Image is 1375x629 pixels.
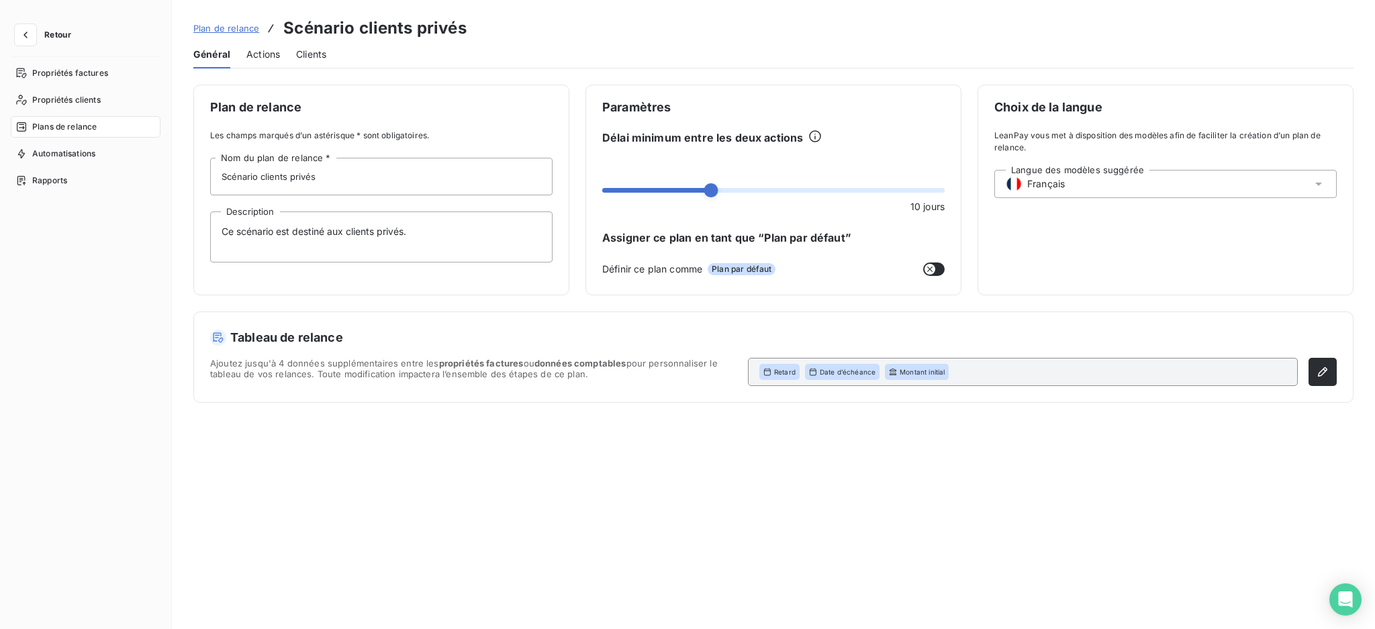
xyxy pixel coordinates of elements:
[900,367,945,377] span: Montant initial
[534,358,626,369] span: données comptables
[11,170,160,191] a: Rapports
[210,158,553,195] input: placeholder
[246,48,280,61] span: Actions
[602,130,803,146] span: Délai minimum entre les deux actions
[193,21,259,35] a: Plan de relance
[32,94,101,106] span: Propriétés clients
[32,67,108,79] span: Propriétés factures
[32,148,95,160] span: Automatisations
[44,31,71,39] span: Retour
[193,48,230,61] span: Général
[708,263,775,275] span: Plan par défaut
[994,130,1337,154] span: LeanPay vous met à disposition des modèles afin de faciliter la création d’un plan de relance.
[210,130,553,142] span: Les champs marqués d’un astérisque * sont obligatoires.
[210,358,737,386] span: Ajoutez jusqu'à 4 données supplémentaires entre les ou pour personnaliser le tableau de vos relan...
[32,175,67,187] span: Rapports
[32,121,97,133] span: Plans de relance
[602,101,945,113] span: Paramètres
[994,101,1337,113] span: Choix de la langue
[602,230,945,246] span: Assigner ce plan en tant que “Plan par défaut”
[910,199,945,213] span: 10 jours
[193,23,259,34] span: Plan de relance
[210,101,553,113] span: Plan de relance
[1027,177,1065,191] span: Français
[602,262,702,276] span: Définir ce plan comme
[283,16,466,40] h3: Scénario clients privés
[11,143,160,164] a: Automatisations
[11,89,160,111] a: Propriétés clients
[820,367,875,377] span: Date d’échéance
[11,24,82,46] button: Retour
[439,358,524,369] span: propriétés factures
[210,328,1337,347] h5: Tableau de relance
[11,116,160,138] a: Plans de relance
[774,367,796,377] span: Retard
[1329,583,1362,616] div: Open Intercom Messenger
[210,211,553,262] textarea: Ce scénario est destiné aux clients privés.
[11,62,160,84] a: Propriétés factures
[296,48,326,61] span: Clients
